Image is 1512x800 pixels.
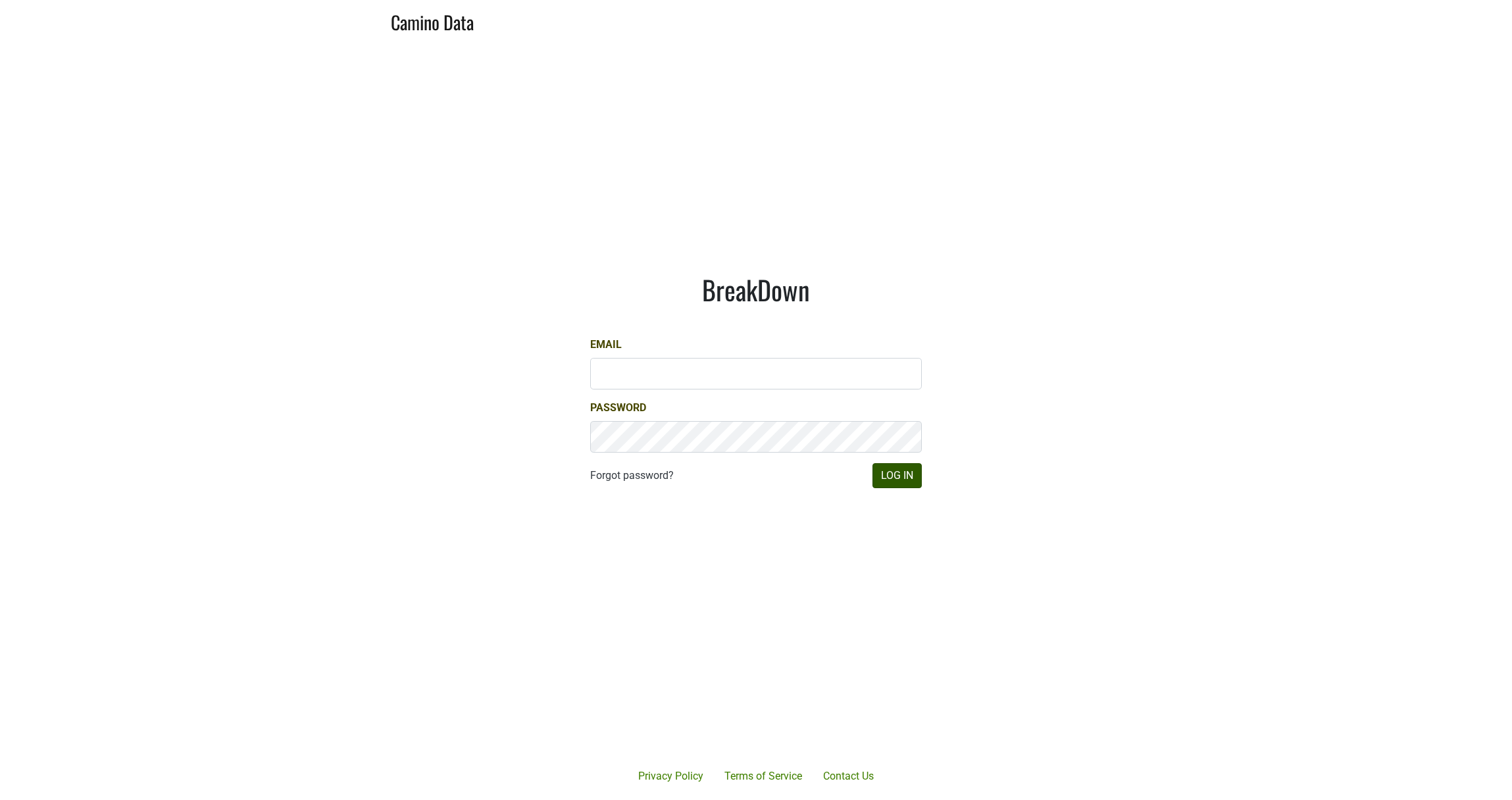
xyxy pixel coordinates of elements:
label: Email [590,337,622,353]
label: Password [590,400,646,416]
a: Terms of Service [714,763,813,789]
h1: BreakDown [590,274,922,305]
a: Forgot password? [590,468,674,484]
a: Contact Us [813,763,884,789]
a: Privacy Policy [628,763,714,789]
button: Log In [872,463,922,488]
a: Camino Data [391,5,474,36]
